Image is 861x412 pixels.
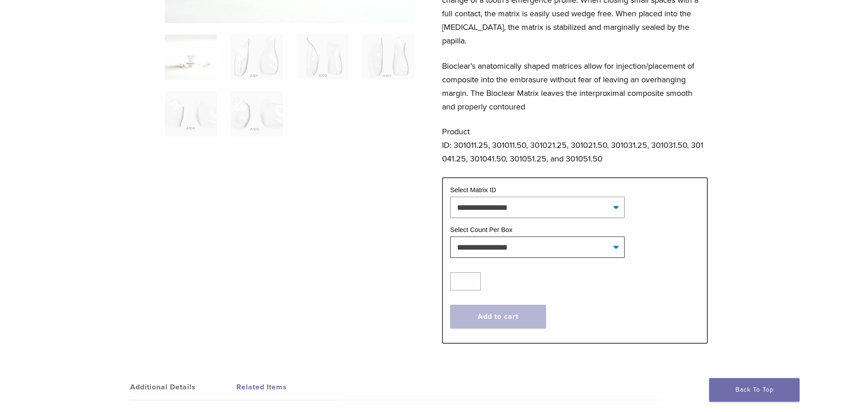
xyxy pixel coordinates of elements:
img: Original Anterior Matrix - A Series - Image 5 [165,91,217,137]
img: Original Anterior Matrix - A Series - Image 4 [362,34,414,80]
a: Back To Top [709,378,800,402]
button: Add to cart [450,305,546,328]
img: Original Anterior Matrix - A Series - Image 6 [231,91,282,137]
p: Bioclear’s anatomically shaped matrices allow for injection/placement of composite into the embra... [442,59,708,114]
img: Original Anterior Matrix - A Series - Image 2 [231,34,282,80]
label: Select Matrix ID [450,186,496,194]
label: Select Count Per Box [450,226,513,233]
a: Additional Details [130,374,236,400]
p: Product ID: 301011.25, 301011.50, 301021.25, 301021.50, 301031.25, 301031.50, 301041.25, 301041.5... [442,125,708,166]
img: Anterior-Original-A-Series-Matrices-324x324.jpg [165,34,217,80]
img: Original Anterior Matrix - A Series - Image 3 [296,34,348,80]
a: Related Items [236,374,343,400]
